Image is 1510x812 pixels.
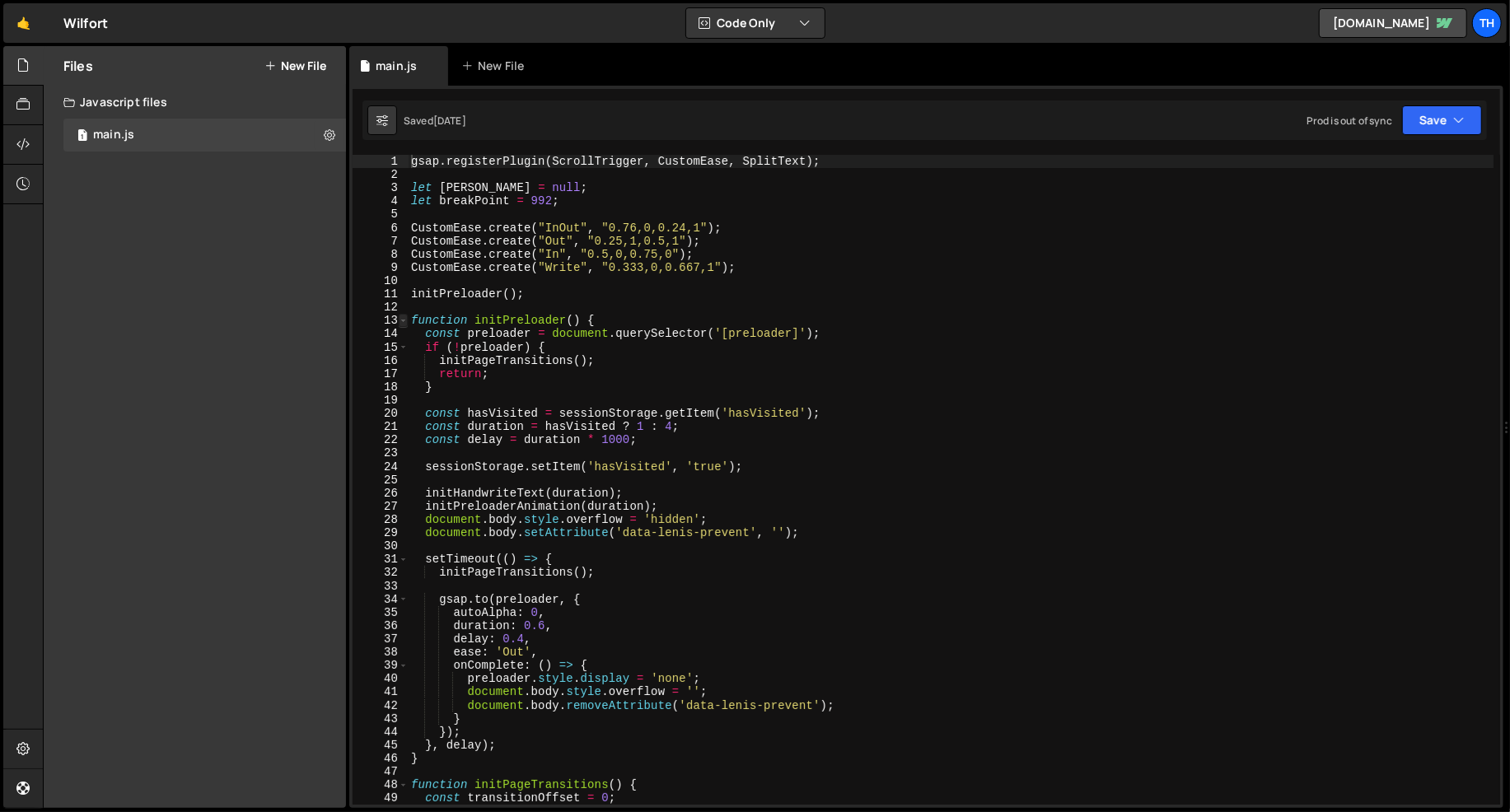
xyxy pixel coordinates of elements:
[353,420,409,433] div: 21
[404,114,466,128] div: Saved
[63,119,346,152] div: 16468/44594.js
[353,208,409,221] div: 5
[353,235,409,248] div: 7
[353,553,409,566] div: 31
[353,739,409,752] div: 45
[353,181,409,194] div: 3
[353,778,409,791] div: 48
[353,566,409,579] div: 32
[1319,8,1467,38] a: [DOMAIN_NAME]
[1402,105,1482,135] button: Save
[353,580,409,593] div: 33
[376,58,417,74] div: main.js
[353,474,409,487] div: 25
[353,606,409,619] div: 35
[353,460,409,474] div: 24
[353,446,409,460] div: 23
[3,3,44,43] a: 🤙
[353,526,409,539] div: 29
[1307,114,1392,128] div: Prod is out of sync
[353,659,409,672] div: 39
[353,646,409,659] div: 38
[353,632,409,646] div: 37
[1472,8,1502,38] a: Th
[353,394,409,407] div: 19
[353,726,409,739] div: 44
[77,130,87,143] span: 1
[353,341,409,354] div: 15
[353,500,409,513] div: 27
[63,57,93,75] h2: Files
[93,128,134,142] div: main.js
[353,672,409,685] div: 40
[353,222,409,235] div: 6
[353,380,409,394] div: 18
[353,301,409,314] div: 12
[353,699,409,712] div: 42
[353,539,409,553] div: 30
[264,59,326,72] button: New File
[353,327,409,340] div: 14
[353,712,409,726] div: 43
[63,13,108,33] div: Wilfort
[353,407,409,420] div: 20
[686,8,825,38] button: Code Only
[353,354,409,367] div: 16
[353,287,409,301] div: 11
[461,58,531,74] div: New File
[353,168,409,181] div: 2
[353,433,409,446] div: 22
[353,274,409,287] div: 10
[353,314,409,327] div: 13
[44,86,346,119] div: Javascript files
[353,765,409,778] div: 47
[353,487,409,500] div: 26
[353,791,409,805] div: 49
[353,155,409,168] div: 1
[353,619,409,632] div: 36
[353,513,409,526] div: 28
[353,194,409,208] div: 4
[353,248,409,261] div: 8
[353,593,409,606] div: 34
[353,261,409,274] div: 9
[353,367,409,380] div: 17
[353,752,409,765] div: 46
[353,685,409,698] div: 41
[433,114,466,128] div: [DATE]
